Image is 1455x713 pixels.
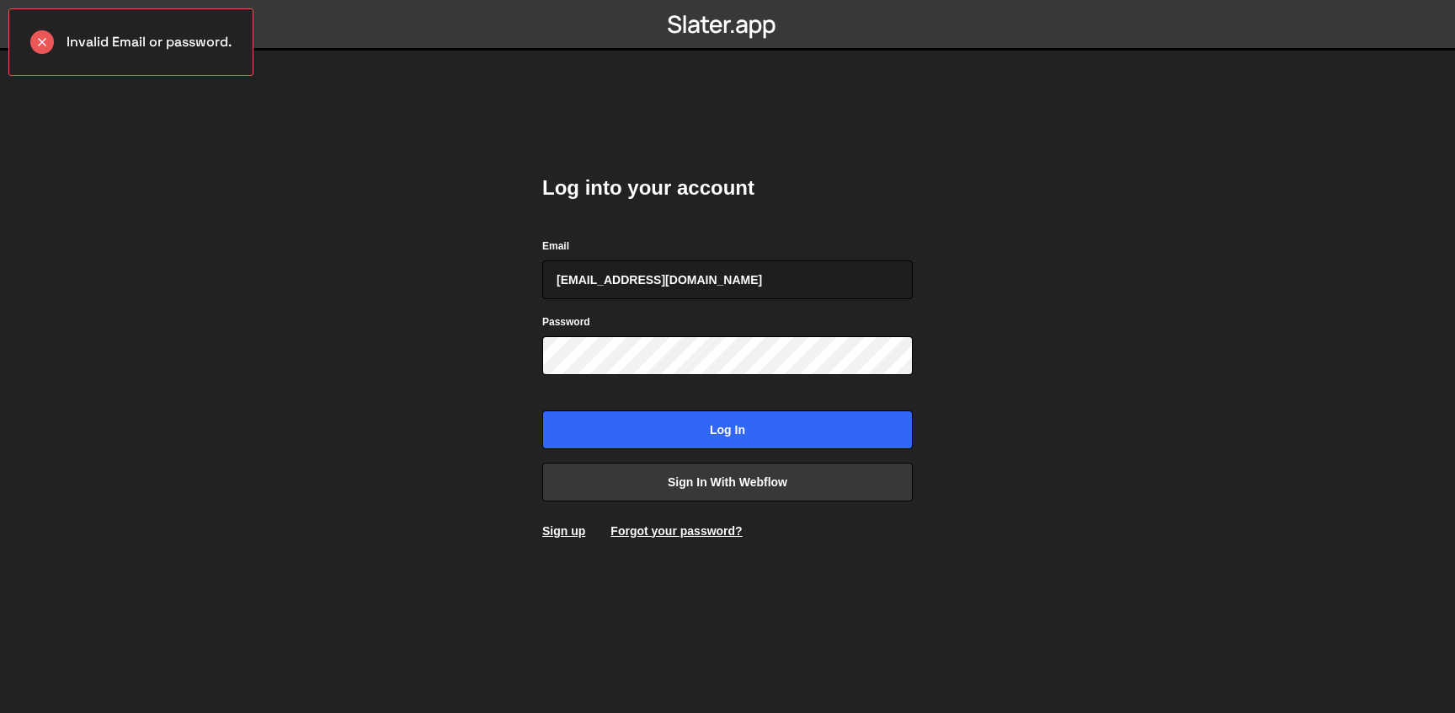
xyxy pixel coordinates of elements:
[542,314,590,330] label: Password
[542,410,913,449] input: Log in
[542,463,913,501] a: Sign in with Webflow
[610,524,742,538] a: Forgot your password?
[542,238,569,255] label: Email
[8,8,253,76] div: Invalid Email or password.
[542,174,913,201] h2: Log into your account
[542,524,585,538] a: Sign up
